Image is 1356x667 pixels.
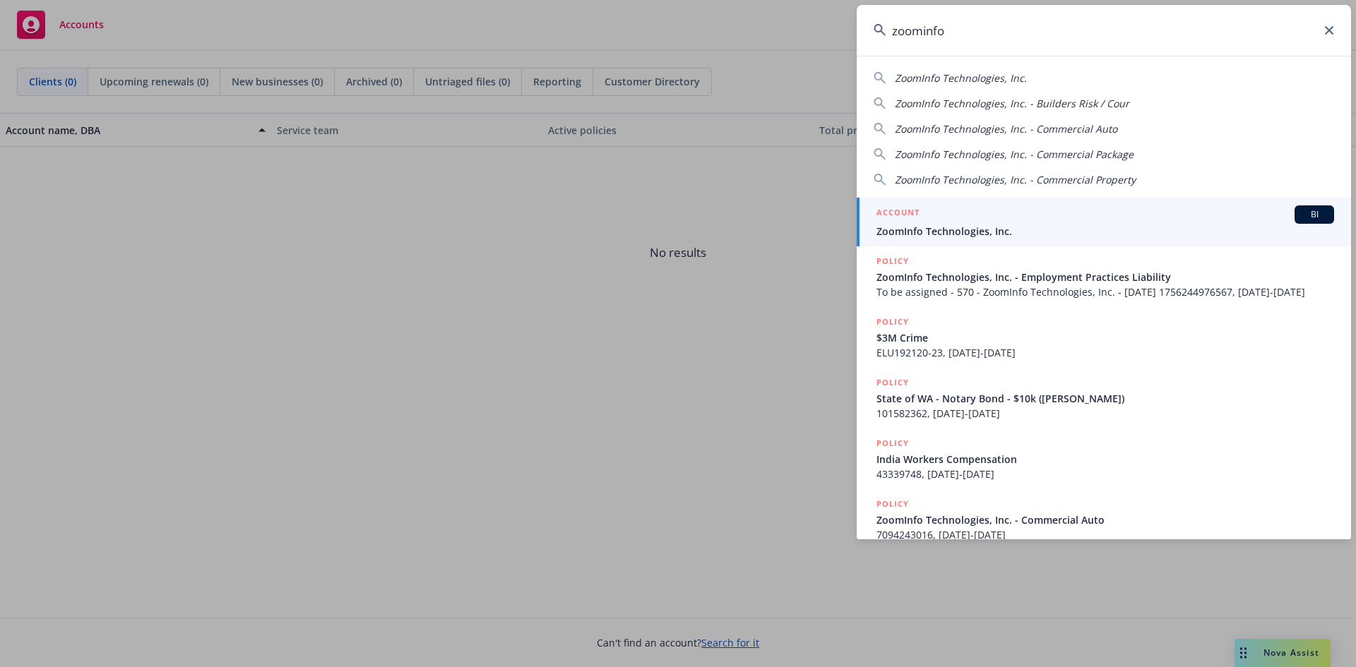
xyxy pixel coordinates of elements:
[876,497,909,511] h5: POLICY
[876,527,1334,542] span: 7094243016, [DATE]-[DATE]
[876,512,1334,527] span: ZoomInfo Technologies, Inc. - Commercial Auto
[895,148,1134,161] span: ZoomInfo Technologies, Inc. - Commercial Package
[876,330,1334,345] span: $3M Crime
[876,452,1334,467] span: India Workers Compensation
[876,315,909,329] h5: POLICY
[895,173,1136,186] span: ZoomInfo Technologies, Inc. - Commercial Property
[876,224,1334,239] span: ZoomInfo Technologies, Inc.
[1300,208,1328,221] span: BI
[857,428,1351,489] a: POLICYIndia Workers Compensation43339748, [DATE]-[DATE]
[876,205,920,222] h5: ACCOUNT
[895,122,1117,136] span: ZoomInfo Technologies, Inc. - Commercial Auto
[876,284,1334,299] span: To be assigned - 570 - ZoomInfo Technologies, Inc. - [DATE] 1756244976567, [DATE]-[DATE]
[876,270,1334,284] span: ZoomInfo Technologies, Inc. - Employment Practices Liability
[876,375,909,390] h5: POLICY
[895,71,1027,85] span: ZoomInfo Technologies, Inc.
[857,368,1351,428] a: POLICYState of WA - Notary Bond - $10k ([PERSON_NAME])101582362, [DATE]-[DATE]
[857,198,1351,246] a: ACCOUNTBIZoomInfo Technologies, Inc.
[876,436,909,450] h5: POLICY
[876,254,909,268] h5: POLICY
[876,406,1334,421] span: 101582362, [DATE]-[DATE]
[895,97,1129,110] span: ZoomInfo Technologies, Inc. - Builders Risk / Cour
[876,391,1334,406] span: State of WA - Notary Bond - $10k ([PERSON_NAME])
[876,467,1334,481] span: 43339748, [DATE]-[DATE]
[857,5,1351,56] input: Search...
[857,489,1351,550] a: POLICYZoomInfo Technologies, Inc. - Commercial Auto7094243016, [DATE]-[DATE]
[857,307,1351,368] a: POLICY$3M CrimeELU192120-23, [DATE]-[DATE]
[876,345,1334,360] span: ELU192120-23, [DATE]-[DATE]
[857,246,1351,307] a: POLICYZoomInfo Technologies, Inc. - Employment Practices LiabilityTo be assigned - 570 - ZoomInfo...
